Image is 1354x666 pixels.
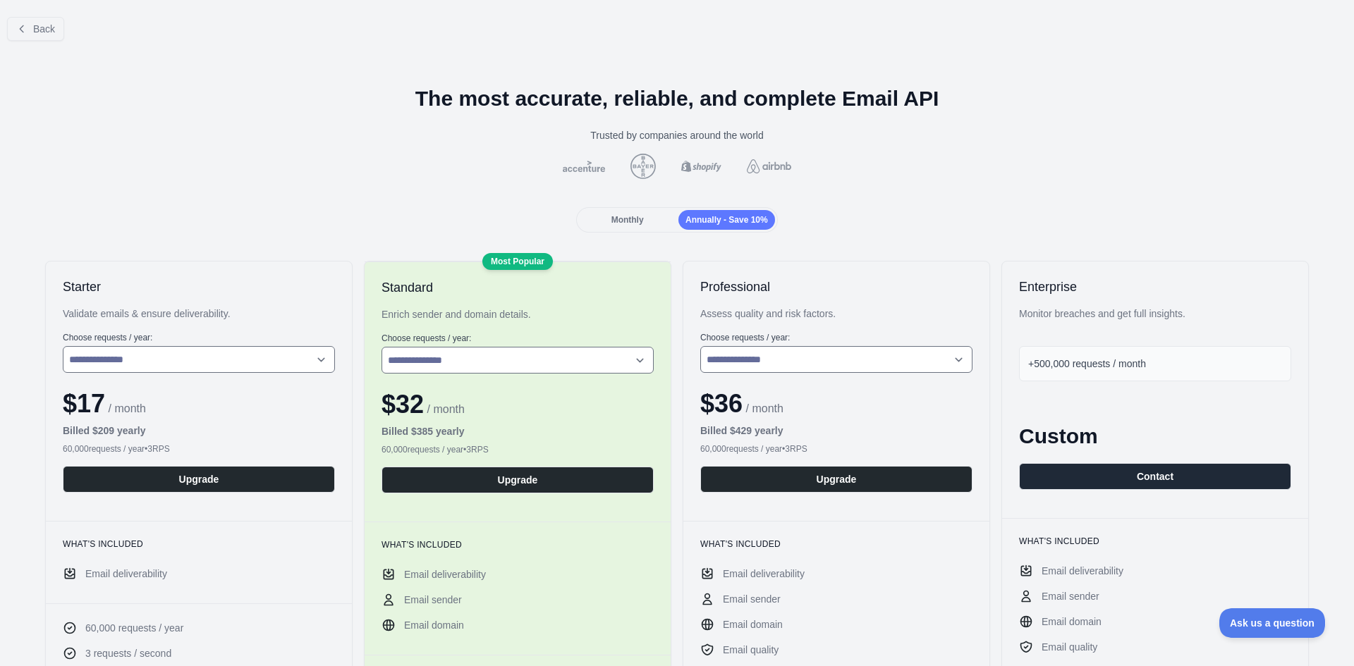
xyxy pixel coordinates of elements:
h2: Standard [382,279,654,296]
label: Choose requests / year : [382,333,654,344]
span: +500,000 requests / month [1028,358,1146,369]
div: Monitor breaches and get full insights. [1019,307,1291,321]
h2: Professional [700,278,972,295]
div: Enrich sender and domain details. [382,307,654,321]
h2: Enterprise [1019,278,1291,295]
div: Assess quality and risk factors. [700,307,972,321]
iframe: Toggle Customer Support [1219,608,1326,638]
label: Choose requests / year : [700,332,972,343]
